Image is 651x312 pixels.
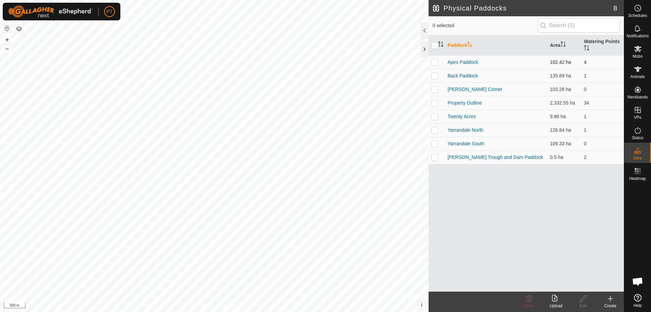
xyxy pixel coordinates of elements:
span: Notifications [627,34,649,38]
span: Infra [633,156,642,160]
a: Apex Paddock [448,59,478,65]
div: Open chat [628,271,648,292]
td: 2 [581,150,624,164]
td: 1 [581,110,624,123]
td: 103.28 ha [547,82,581,96]
p-sorticon: Activate to sort [467,42,473,48]
button: Reset Map [3,24,11,33]
a: Contact Us [221,303,241,309]
td: 0.5 ha [547,150,581,164]
span: PT [106,8,113,15]
div: Edit [570,303,597,309]
p-sorticon: Activate to sort [560,42,566,48]
button: + [3,36,11,44]
td: 0 [581,82,624,96]
td: 2,332.55 ha [547,96,581,110]
th: Watering Points [581,35,624,56]
a: Yarrandale North [448,127,484,133]
img: Gallagher Logo [8,5,93,18]
a: Twenty Acres [448,114,476,119]
h2: Physical Paddocks [433,4,613,12]
button: i [418,301,426,309]
button: Map Layers [15,25,23,33]
td: 0 [581,137,624,150]
span: Schedules [628,14,647,18]
td: 34 [581,96,624,110]
span: Delete [523,304,535,308]
p-sorticon: Activate to sort [438,42,443,48]
p-sorticon: Activate to sort [584,46,589,52]
span: 0 selected [433,22,538,29]
a: Privacy Policy [188,303,213,309]
button: – [3,44,11,53]
td: 102.42 ha [547,55,581,69]
a: Yarrandale South [448,141,484,146]
span: Help [633,304,642,308]
span: Status [632,136,643,140]
div: Create [597,303,624,309]
th: Paddock [445,35,547,56]
td: 1 [581,123,624,137]
td: 9.86 ha [547,110,581,123]
td: 135.69 ha [547,69,581,82]
a: [PERSON_NAME] Trough and Dam Paddock [448,154,543,160]
td: 1 [581,69,624,82]
span: VPs [634,115,641,120]
span: Animals [630,75,645,79]
div: Upload [542,303,570,309]
span: i [421,302,422,308]
th: Area [547,35,581,56]
span: Mobs [633,54,643,58]
a: [PERSON_NAME] Corner [448,87,502,92]
span: 8 [613,3,617,13]
span: Heatmap [629,177,646,181]
a: Property Outline [448,100,482,106]
a: Help [624,291,651,310]
td: 126.84 ha [547,123,581,137]
input: Search (S) [538,18,620,33]
td: 109.33 ha [547,137,581,150]
span: Neckbands [627,95,648,99]
a: Back Paddock [448,73,478,78]
td: 4 [581,55,624,69]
